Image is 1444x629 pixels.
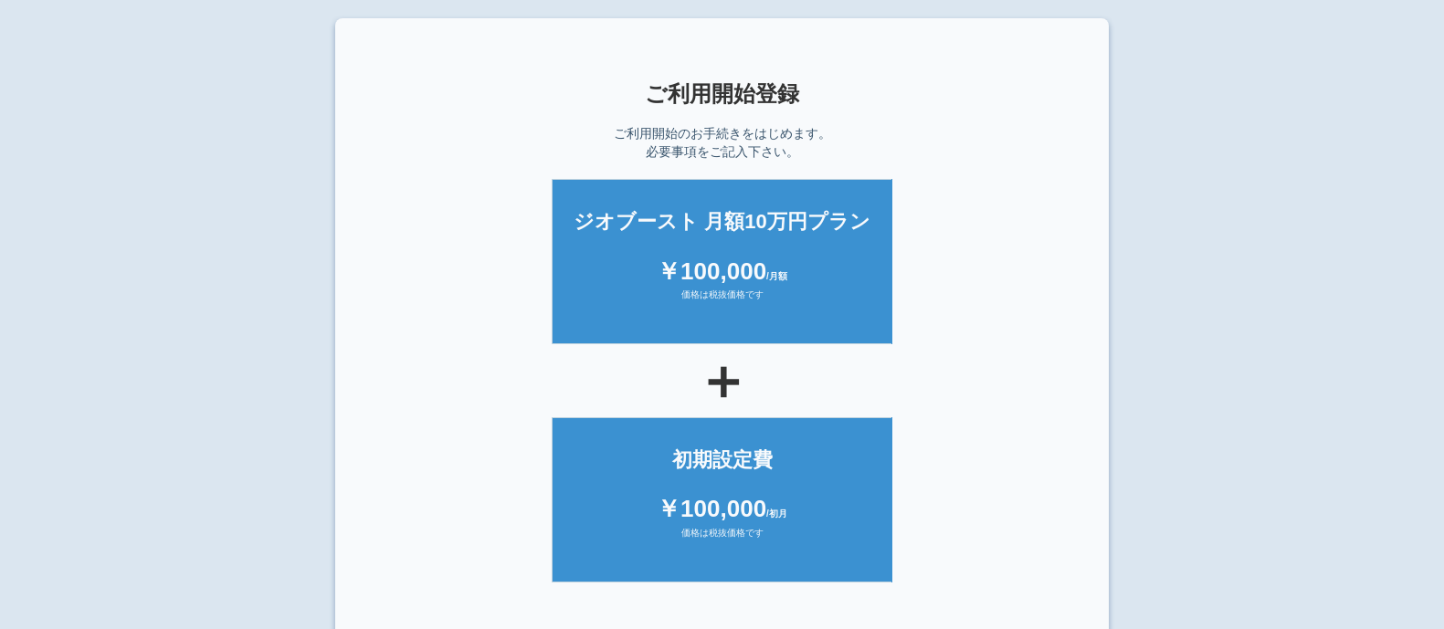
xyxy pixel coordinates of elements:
div: 価格は税抜価格です [571,527,874,554]
span: /初月 [766,508,787,519]
div: ￥100,000 [571,492,874,526]
div: ￥100,000 [571,255,874,288]
div: ＋ [381,353,1063,408]
div: ジオブースト 月額10万円プラン [571,207,874,236]
p: ご利用開始のお手続きをはじめます。 必要事項をご記入下さい。 [614,124,831,161]
span: /月額 [766,271,787,281]
h1: ご利用開始登録 [381,82,1063,106]
div: 価格は税抜価格です [571,288,874,316]
div: 初期設定費 [571,446,874,474]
